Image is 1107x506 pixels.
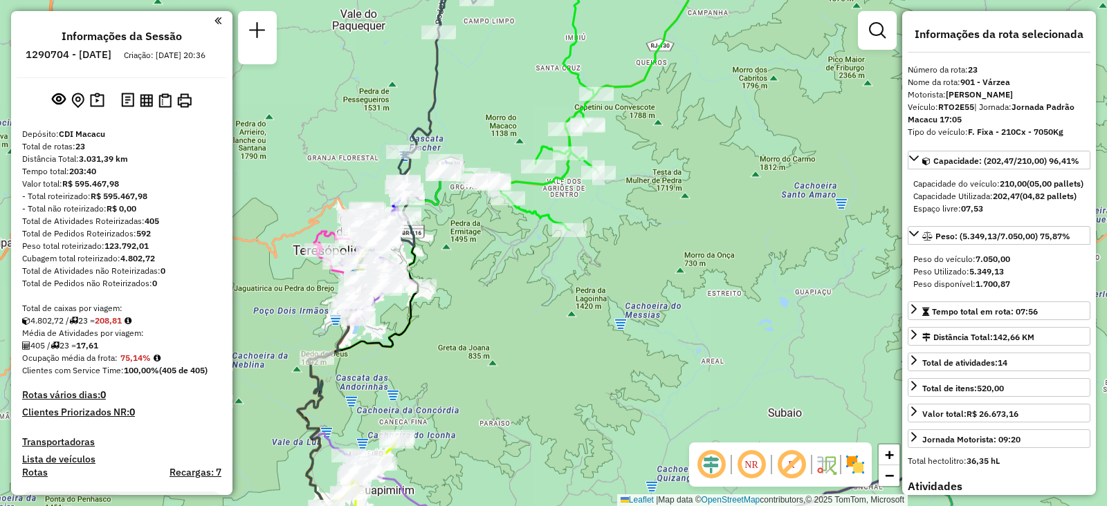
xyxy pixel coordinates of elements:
[95,315,122,326] strong: 208,81
[22,406,221,418] h4: Clientes Priorizados NR:
[879,465,899,486] a: Zoom out
[22,339,221,352] div: 405 / 23 =
[908,247,1090,296] div: Peso: (5.349,13/7.050,00) 75,87%
[908,455,1090,467] div: Total hectolitro:
[100,388,106,401] strong: 0
[977,383,1004,393] strong: 520,00
[22,467,48,478] a: Rotas
[775,448,808,481] span: Exibir rótulo
[935,231,1070,241] span: Peso: (5.349,13/7.050,00) 75,87%
[69,317,78,325] i: Total de rotas
[69,166,96,176] strong: 203:40
[908,64,1090,76] div: Número da rota:
[993,332,1034,342] span: 142,66 KM
[79,153,128,164] strong: 3.031,39 km
[22,252,221,265] div: Cubagem total roteirizado:
[125,317,131,325] i: Meta Caixas/viagem: 221,80 Diferença: -12,99
[137,91,156,109] button: Visualizar relatório de Roteirização
[75,141,85,151] strong: 23
[908,429,1090,448] a: Jornada Motorista: 09:20
[1027,178,1083,189] strong: (05,00 pallets)
[120,253,155,263] strong: 4.802,72
[968,126,1063,137] strong: F. Fixa - 210Cx - 7050Kg
[87,90,107,111] button: Painel de Sugestão
[885,467,894,484] span: −
[908,404,1090,422] a: Valor total:R$ 26.673,16
[118,49,211,62] div: Criação: [DATE] 20:36
[621,495,654,505] a: Leaflet
[161,265,165,276] strong: 0
[998,357,1007,368] strong: 14
[22,165,221,178] div: Tempo total:
[170,467,221,478] h4: Recargas: 7
[735,448,768,481] span: Ocultar NR
[59,129,105,139] strong: CDI Macacu
[174,91,194,111] button: Imprimir Rotas
[885,446,894,463] span: +
[68,90,87,111] button: Centralizar mapa no depósito ou ponto de apoio
[154,354,161,362] em: Média calculada utilizando a maior ocupação (%Peso ou %Cubagem) de cada rota da sessão. Rotas cro...
[938,102,974,112] strong: RTO2E55
[913,254,1010,264] span: Peso do veículo:
[62,178,119,189] strong: R$ 595.467,98
[968,64,978,75] strong: 23
[214,12,221,28] a: Clique aqui para minimizar o painel
[922,331,1034,344] div: Distância Total:
[922,433,1021,446] div: Jornada Motorista: 09:20
[908,88,1090,101] div: Motorista:
[617,494,908,506] div: Map data © contributors,© 2025 TomTom, Microsoft
[969,266,1004,277] strong: 5.349,13
[159,365,208,375] strong: (405 de 405)
[922,382,1004,395] div: Total de itens:
[22,453,221,465] h4: Lista de veículos
[244,17,271,48] a: Nova sessão e pesquisa
[22,389,221,401] h4: Rotas vários dias:
[961,203,983,214] strong: 07,53
[76,340,98,350] strong: 17,61
[976,279,1010,289] strong: 1.700,87
[879,444,899,465] a: Zoom in
[22,436,221,448] h4: Transportadoras
[863,17,891,44] a: Exibir filtros
[967,456,1000,466] strong: 36,35 hL
[22,140,221,153] div: Total de rotas:
[946,89,1013,100] strong: [PERSON_NAME]
[22,353,118,363] span: Ocupação média da frota:
[908,226,1090,245] a: Peso: (5.349,13/7.050,00) 75,87%
[913,178,1085,190] div: Capacidade do veículo:
[22,302,221,315] div: Total de caixas por viagem:
[107,203,136,214] strong: R$ 0,00
[960,77,1010,87] strong: 901 - Várzea
[913,190,1085,203] div: Capacidade Utilizada:
[136,228,151,238] strong: 592
[344,269,362,287] img: Teresópolis
[22,317,30,325] i: Cubagem total roteirizado
[118,90,137,111] button: Logs desbloquear sessão
[1000,178,1027,189] strong: 210,00
[922,408,1018,420] div: Valor total:
[967,409,1018,419] strong: R$ 26.673,16
[152,278,157,288] strong: 0
[908,301,1090,320] a: Tempo total em rota: 07:56
[22,327,221,339] div: Média de Atividades por viagem:
[922,357,1007,368] span: Total de atividades:
[62,30,182,43] h4: Informações da Sessão
[932,306,1038,317] span: Tempo total em rota: 07:56
[908,353,1090,371] a: Total de atividades:14
[933,156,1079,166] span: Capacidade: (202,47/210,00) 96,41%
[695,448,728,481] span: Ocultar deslocamento
[908,126,1090,138] div: Tipo do veículo:
[908,102,1074,124] span: | Jornada:
[908,480,1090,493] h4: Atividades
[22,315,221,327] div: 4.802,72 / 23 =
[22,227,221,240] div: Total de Pedidos Roteirizados:
[702,495,760,505] a: OpenStreetMap
[104,241,149,251] strong: 123.792,01
[908,151,1090,169] a: Capacidade: (202,47/210,00) 96,41%
[22,178,221,190] div: Valor total:
[49,89,68,111] button: Exibir sessão original
[908,76,1090,88] div: Nome da rota:
[815,453,837,476] img: Fluxo de ruas
[844,453,866,476] img: Exibir/Ocultar setores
